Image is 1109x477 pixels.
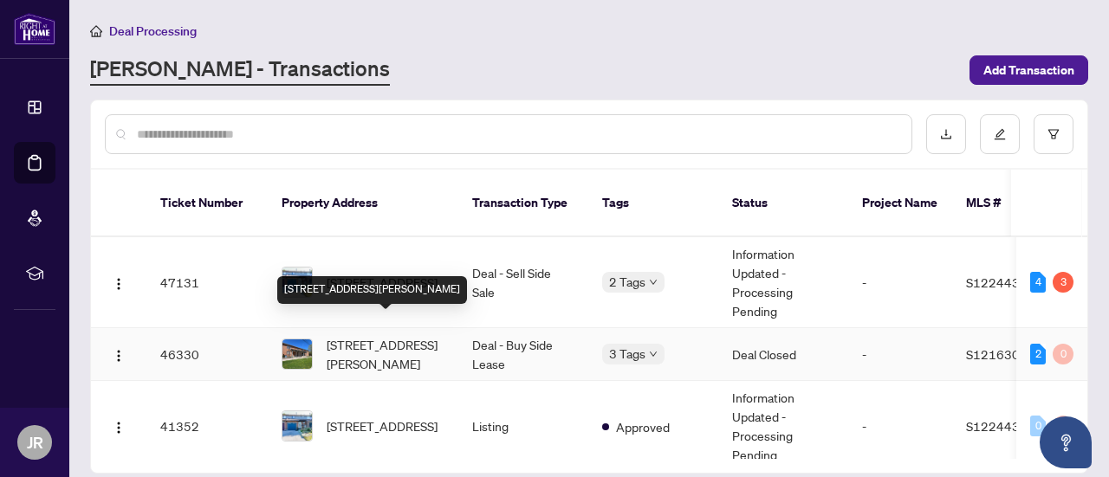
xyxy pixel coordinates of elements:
td: Deal Closed [718,328,848,381]
div: 3 [1053,272,1073,293]
span: Approved [616,417,670,436]
span: S12163028 [966,346,1035,362]
button: Logo [105,412,133,440]
span: S12244346 [966,418,1035,434]
th: Project Name [848,170,952,237]
img: thumbnail-img [282,339,312,369]
div: 0 [1053,416,1073,436]
button: filter [1034,114,1073,154]
td: 46330 [146,328,268,381]
span: S12244346 [966,274,1035,290]
td: Information Updated - Processing Pending [718,381,848,472]
img: logo [14,13,55,45]
td: Deal - Buy Side Lease [458,328,588,381]
span: 3 Tags [609,344,645,364]
span: down [649,350,658,358]
span: home [90,25,102,37]
div: 0 [1053,344,1073,364]
td: - [848,381,952,472]
span: filter [1047,128,1060,140]
th: Property Address [268,170,458,237]
td: 47131 [146,237,268,328]
span: download [940,128,952,140]
th: MLS # [952,170,1056,237]
th: Ticket Number [146,170,268,237]
td: - [848,237,952,328]
span: [STREET_ADDRESS][PERSON_NAME] [327,335,444,373]
td: Information Updated - Processing Pending [718,237,848,328]
td: 41352 [146,381,268,472]
button: Open asap [1040,416,1092,468]
button: Logo [105,268,133,296]
td: Listing [458,381,588,472]
span: [STREET_ADDRESS] [327,416,438,435]
img: thumbnail-img [282,411,312,441]
td: - [848,328,952,381]
span: down [649,278,658,287]
span: Deal Processing [109,23,197,39]
div: 0 [1030,416,1046,436]
div: 4 [1030,272,1046,293]
img: thumbnail-img [282,268,312,297]
span: 2 Tags [609,272,645,292]
button: Add Transaction [970,55,1088,85]
span: Add Transaction [983,56,1074,84]
span: [STREET_ADDRESS] [327,273,438,292]
td: Deal - Sell Side Sale [458,237,588,328]
a: [PERSON_NAME] - Transactions [90,55,390,86]
th: Status [718,170,848,237]
img: Logo [112,277,126,291]
span: JR [27,430,43,454]
span: edit [994,128,1006,140]
th: Transaction Type [458,170,588,237]
div: 2 [1030,344,1046,364]
div: [STREET_ADDRESS][PERSON_NAME] [277,276,467,304]
th: Tags [588,170,718,237]
button: edit [980,114,1020,154]
img: Logo [112,421,126,435]
button: download [926,114,966,154]
button: Logo [105,340,133,368]
img: Logo [112,349,126,363]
